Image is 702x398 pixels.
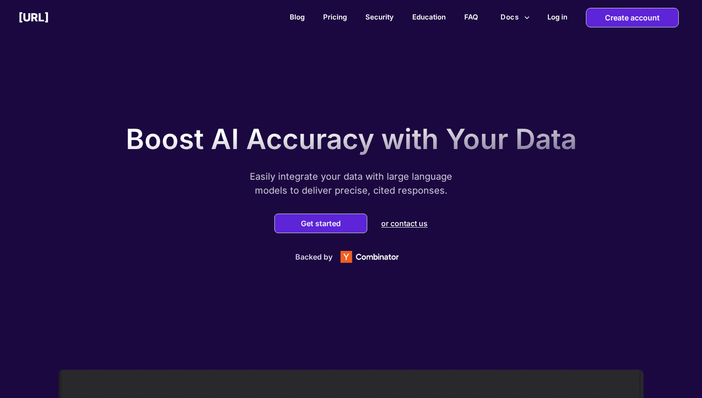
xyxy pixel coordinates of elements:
p: Create account [605,8,660,27]
button: more [497,8,533,26]
p: or contact us [381,219,428,228]
button: Get started [298,219,344,228]
a: Blog [290,13,305,21]
a: FAQ [464,13,478,21]
p: Boost AI Accuracy with Your Data [126,122,577,156]
h2: Log in [547,13,567,21]
a: Pricing [323,13,347,21]
h2: [URL] [19,11,49,24]
p: Backed by [295,252,332,261]
p: Easily integrate your data with large language models to deliver precise, cited responses. [235,170,467,197]
img: Y Combinator logo [332,246,407,268]
a: Security [365,13,394,21]
a: Education [412,13,446,21]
